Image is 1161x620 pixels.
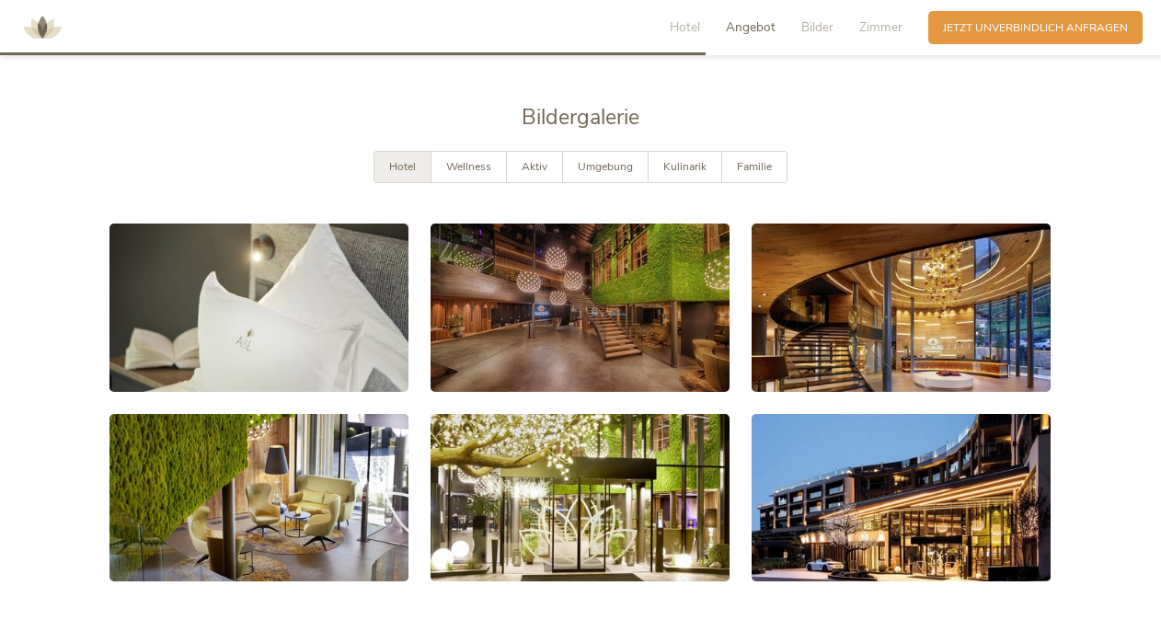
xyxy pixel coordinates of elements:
a: AMONTI & LUNARIS Wellnessresort [15,22,70,32]
span: Hotel [670,18,700,36]
span: Zimmer [859,18,902,36]
span: Aktiv [522,159,547,174]
span: Wellness [446,159,491,174]
span: Hotel [389,159,416,174]
span: Umgebung [578,159,633,174]
span: Bilder [801,18,833,36]
span: Familie [737,159,772,174]
span: Jetzt unverbindlich anfragen [943,20,1128,36]
span: Bildergalerie [522,103,639,132]
span: Angebot [726,18,776,36]
span: Kulinarik [663,159,707,174]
